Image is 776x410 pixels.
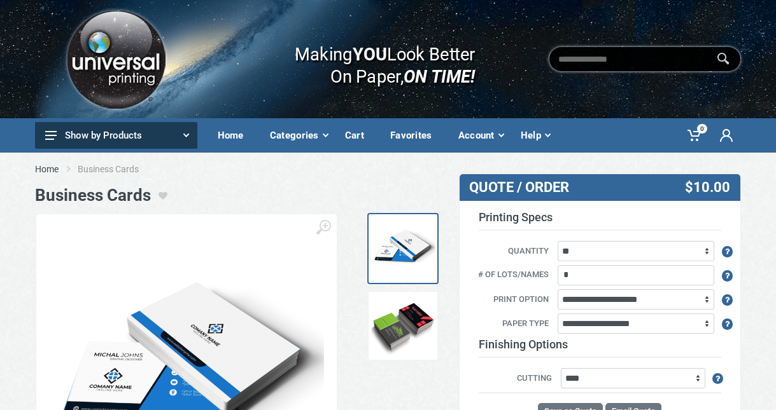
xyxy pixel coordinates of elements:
[336,122,381,149] div: Cart
[78,163,158,175] li: Business Cards
[469,293,556,307] label: Print Option
[469,317,556,331] label: Paper Type
[404,65,475,87] i: ON TIME!
[336,118,381,153] a: Cart
[62,6,169,113] img: Logo.png
[381,118,449,153] a: Favorites
[209,118,261,153] a: Home
[35,122,197,149] button: Show by Products
[449,122,512,149] div: Account
[479,210,721,231] h3: Printing Specs
[367,213,439,284] a: BCs Sample
[685,179,730,196] span: $10.00
[35,163,742,175] nav: breadcrumb
[679,118,711,153] a: 0
[371,217,435,280] img: BCs Sample
[35,163,59,175] a: Home
[353,43,387,65] b: YOU
[261,122,336,149] div: Categories
[479,372,559,386] label: Cutting
[469,245,556,259] label: Quantity
[367,290,439,362] a: BCs 3rd Type
[35,186,151,205] h1: Business Cards
[371,294,435,358] img: BCs 3rd Type
[270,31,476,88] div: Making Look Better On Paper,
[381,122,449,149] div: Favorites
[479,338,721,358] h3: Finishing Options
[209,122,261,149] div: Home
[512,122,558,149] div: Help
[469,179,637,196] h3: QUOTE / ORDER
[697,124,707,133] span: 0
[469,268,556,282] label: # of Lots/Names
